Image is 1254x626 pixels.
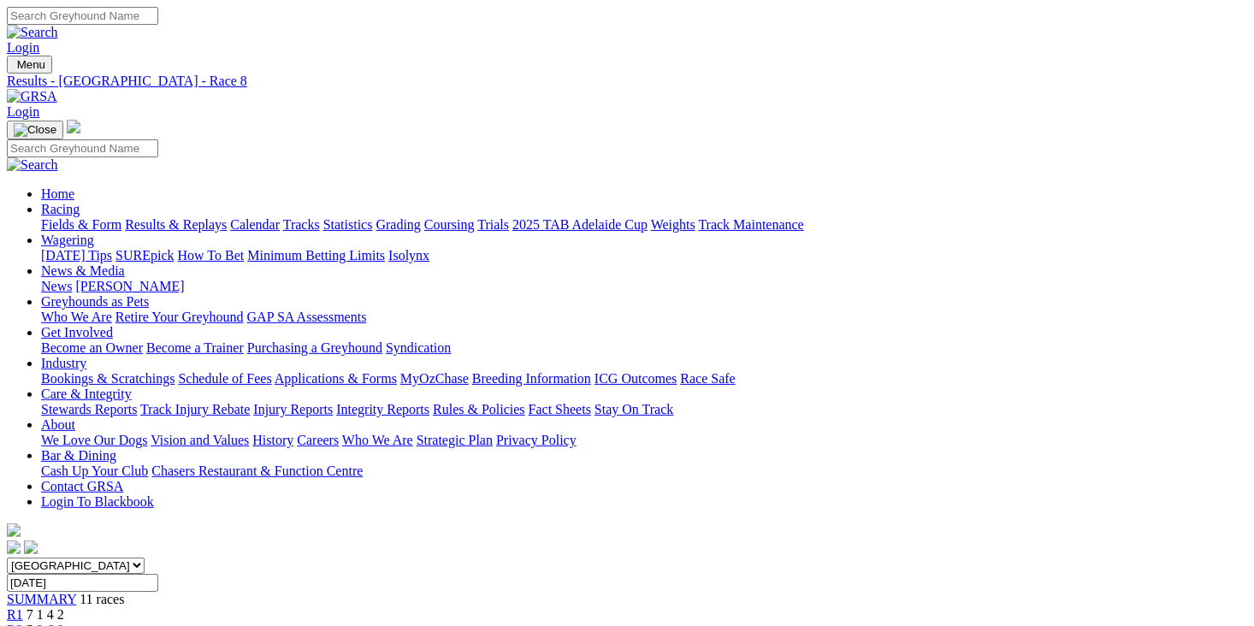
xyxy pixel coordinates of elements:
a: Cash Up Your Club [41,464,148,478]
a: Get Involved [41,325,113,340]
a: News [41,279,72,293]
img: logo-grsa-white.png [7,523,21,537]
a: Tracks [283,217,320,232]
a: Calendar [230,217,280,232]
a: Results - [GEOGRAPHIC_DATA] - Race 8 [7,74,1234,89]
div: Get Involved [41,340,1234,356]
a: 2025 TAB Adelaide Cup [512,217,648,232]
a: News & Media [41,263,125,278]
a: We Love Our Dogs [41,433,147,447]
div: Racing [41,217,1234,233]
a: Industry [41,356,86,370]
a: Track Maintenance [699,217,804,232]
img: Close [14,123,56,137]
a: Grading [376,217,421,232]
a: [DATE] Tips [41,248,112,263]
a: Wagering [41,233,94,247]
a: Contact GRSA [41,479,123,493]
a: Weights [651,217,695,232]
span: 7 1 4 2 [27,607,64,622]
a: SUMMARY [7,592,76,606]
a: Coursing [424,217,475,232]
a: Results & Replays [125,217,227,232]
a: [PERSON_NAME] [75,279,184,293]
a: Minimum Betting Limits [247,248,385,263]
a: Who We Are [41,310,112,324]
a: History [252,433,293,447]
a: Care & Integrity [41,387,132,401]
div: Bar & Dining [41,464,1234,479]
a: Who We Are [342,433,413,447]
a: R1 [7,607,23,622]
a: Login [7,40,39,55]
a: Bar & Dining [41,448,116,463]
button: Toggle navigation [7,121,63,139]
a: Integrity Reports [336,402,429,416]
a: Applications & Forms [275,371,397,386]
a: Stewards Reports [41,402,137,416]
a: How To Bet [178,248,245,263]
a: GAP SA Assessments [247,310,367,324]
div: Care & Integrity [41,402,1234,417]
a: Statistics [323,217,373,232]
a: Privacy Policy [496,433,577,447]
a: Purchasing a Greyhound [247,340,382,355]
a: Login To Blackbook [41,494,154,509]
div: Industry [41,371,1234,387]
a: Race Safe [680,371,735,386]
div: Wagering [41,248,1234,263]
a: Racing [41,202,80,216]
a: Retire Your Greyhound [115,310,244,324]
img: Search [7,25,58,40]
div: News & Media [41,279,1234,294]
a: Become a Trainer [146,340,244,355]
img: twitter.svg [24,540,38,554]
img: GRSA [7,89,57,104]
img: logo-grsa-white.png [67,120,80,133]
input: Select date [7,574,158,592]
input: Search [7,139,158,157]
a: MyOzChase [400,371,469,386]
a: ICG Outcomes [594,371,677,386]
a: Fields & Form [41,217,121,232]
a: Careers [297,433,339,447]
a: Vision and Values [151,433,249,447]
a: Fact Sheets [529,402,591,416]
button: Toggle navigation [7,56,52,74]
a: Bookings & Scratchings [41,371,174,386]
a: Rules & Policies [433,402,525,416]
a: Syndication [386,340,451,355]
a: Home [41,186,74,201]
a: Track Injury Rebate [140,402,250,416]
a: Isolynx [388,248,429,263]
a: Injury Reports [253,402,333,416]
a: Schedule of Fees [178,371,271,386]
a: Strategic Plan [417,433,493,447]
a: Trials [477,217,509,232]
a: About [41,417,75,432]
div: About [41,433,1234,448]
a: Stay On Track [594,402,673,416]
span: Menu [17,58,45,71]
input: Search [7,7,158,25]
a: SUREpick [115,248,174,263]
div: Greyhounds as Pets [41,310,1234,325]
a: Greyhounds as Pets [41,294,149,309]
a: Login [7,104,39,119]
span: 11 races [80,592,124,606]
a: Breeding Information [472,371,591,386]
img: Search [7,157,58,173]
img: facebook.svg [7,540,21,554]
a: Become an Owner [41,340,143,355]
a: Chasers Restaurant & Function Centre [151,464,363,478]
